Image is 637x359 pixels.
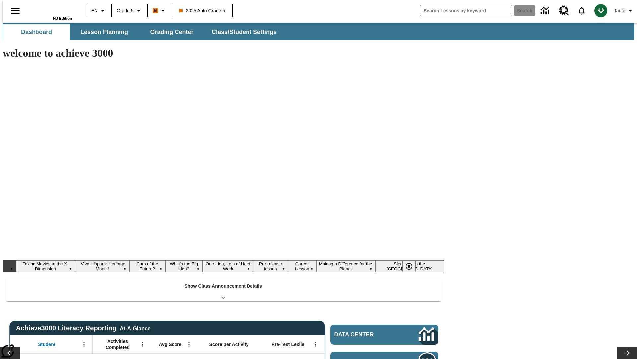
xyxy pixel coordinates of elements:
button: Language: EN, Select a language [88,5,109,17]
span: Data Center [334,331,396,338]
span: Tauto [614,7,625,14]
span: Avg Score [159,341,181,347]
button: Profile/Settings [611,5,637,17]
button: Lesson carousel, Next [617,347,637,359]
a: Notifications [573,2,590,19]
span: Activities Completed [96,338,140,350]
button: Dashboard [3,24,70,40]
div: SubNavbar [3,24,283,40]
button: Slide 9 Sleepless in the Animal Kingdom [375,260,444,272]
span: Achieve3000 Literacy Reporting [16,324,151,332]
div: Pause [402,260,422,272]
div: SubNavbar [3,23,634,40]
span: EN [91,7,98,14]
button: Grading Center [139,24,205,40]
a: Resource Center, Will open in new tab [555,2,573,20]
button: Slide 1 Taking Movies to the X-Dimension [16,260,75,272]
button: Open Menu [138,339,148,349]
button: Slide 8 Making a Difference for the Planet [316,260,375,272]
button: Class/Student Settings [206,24,282,40]
a: Data Center [330,325,438,345]
button: Slide 5 One Idea, Lots of Hard Work [203,260,253,272]
span: B [154,6,157,15]
span: Score per Activity [209,341,249,347]
span: Student [38,341,55,347]
span: Grade 5 [117,7,134,14]
input: search field [420,5,512,16]
button: Slide 3 Cars of the Future? [129,260,165,272]
button: Pause [402,260,416,272]
button: Slide 2 ¡Viva Hispanic Heritage Month! [75,260,129,272]
button: Open side menu [5,1,25,21]
img: avatar image [594,4,607,17]
button: Slide 6 Pre-release lesson [253,260,288,272]
button: Open Menu [184,339,194,349]
button: Slide 7 Career Lesson [288,260,316,272]
button: Slide 4 What's the Big Idea? [165,260,203,272]
span: 2025 Auto Grade 5 [179,7,225,14]
button: Lesson Planning [71,24,137,40]
span: Pre-Test Lexile [272,341,305,347]
div: Show Class Announcement Details [6,279,441,301]
p: Show Class Announcement Details [184,283,262,290]
button: Open Menu [79,339,89,349]
span: NJ Edition [53,16,72,20]
div: Home [29,2,72,20]
button: Select a new avatar [590,2,611,19]
button: Open Menu [310,339,320,349]
button: Boost Class color is orange. Change class color [150,5,170,17]
h1: welcome to achieve 3000 [3,47,444,59]
button: Grade: Grade 5, Select a grade [114,5,145,17]
div: At-A-Glance [120,324,150,332]
a: Data Center [537,2,555,20]
a: Home [29,3,72,16]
